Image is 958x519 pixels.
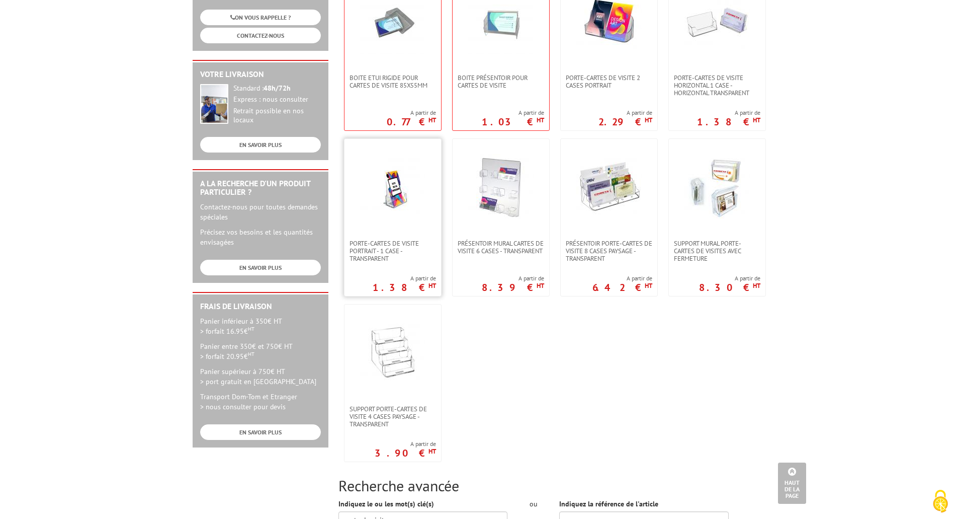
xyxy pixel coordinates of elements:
label: Indiquez le ou les mot(s) clé(s) [338,499,434,509]
img: Support mural Porte-cartes de visites avec fermeture [684,154,750,219]
span: > forfait 20.95€ [200,352,254,361]
sup: HT [753,116,760,124]
a: Porte-Cartes De Visite 2 Cases Portrait [561,74,657,89]
span: > nous consulter pour devis [200,402,286,411]
a: EN SAVOIR PLUS [200,424,321,440]
img: support Porte-cartes de visite 4 cases paysage - transparent [360,320,425,385]
div: ou [522,499,544,509]
span: > forfait 16.95€ [200,327,254,336]
span: Porte-Cartes De Visite 2 Cases Portrait [566,74,652,89]
p: 1.38 € [373,284,436,290]
p: Précisez vos besoins et les quantités envisagées [200,227,321,247]
label: Indiquez la référence de l'article [559,499,658,509]
sup: HT [428,281,436,290]
p: 3.90 € [375,450,436,456]
span: Boite Etui rigide pour Cartes de Visite 85x55mm [350,74,436,89]
span: Porte-cartes de visite portrait - 1 case - transparent [350,240,436,262]
p: 2.29 € [598,119,652,125]
span: > port gratuit en [GEOGRAPHIC_DATA] [200,377,316,386]
div: Standard : [233,84,321,93]
img: Porte-cartes de visite portrait - 1 case - transparent [360,154,425,219]
a: Porte-cartes de visite horizontal 1 case - horizontal Transparent [669,74,765,97]
div: Retrait possible en nos locaux [233,107,321,125]
p: Panier entre 350€ et 750€ HT [200,341,321,361]
span: Présentoir Porte-cartes de visite 8 cases paysage - transparent [566,240,652,262]
p: Transport Dom-Tom et Etranger [200,392,321,412]
span: Porte-cartes de visite horizontal 1 case - horizontal Transparent [674,74,760,97]
span: A partir de [387,109,436,117]
img: widget-livraison.jpg [200,84,228,124]
span: A partir de [375,440,436,448]
sup: HT [428,447,436,456]
div: Express : nous consulter [233,95,321,104]
sup: HT [248,325,254,332]
span: A partir de [697,109,760,117]
strong: 48h/72h [264,84,291,93]
span: A partir de [598,109,652,117]
sup: HT [645,281,652,290]
sup: HT [248,350,254,357]
span: Boite présentoir pour Cartes de Visite [458,74,544,89]
a: Porte-cartes de visite portrait - 1 case - transparent [344,240,441,262]
a: ON VOUS RAPPELLE ? [200,10,321,25]
span: A partir de [373,274,436,282]
span: A partir de [592,274,652,282]
p: Panier inférieur à 350€ HT [200,316,321,336]
sup: HT [537,281,544,290]
a: Support mural Porte-cartes de visites avec fermeture [669,240,765,262]
span: A partir de [482,109,544,117]
a: Haut de la page [778,463,806,504]
h2: Votre livraison [200,70,321,79]
p: Panier supérieur à 750€ HT [200,366,321,387]
p: 1.38 € [697,119,760,125]
span: A partir de [699,274,760,282]
p: 1.03 € [482,119,544,125]
span: A partir de [482,274,544,282]
img: Présentoir mural cartes de visite 6 cases - transparent [468,154,534,219]
h2: Recherche avancée [338,477,766,494]
a: EN SAVOIR PLUS [200,137,321,153]
sup: HT [645,116,652,124]
img: Cookies (fenêtre modale) [928,489,953,514]
h2: Frais de Livraison [200,302,321,311]
p: 6.42 € [592,284,652,290]
a: Présentoir mural cartes de visite 6 cases - transparent [453,240,549,255]
a: EN SAVOIR PLUS [200,260,321,275]
sup: HT [537,116,544,124]
a: Boite Etui rigide pour Cartes de Visite 85x55mm [344,74,441,89]
button: Cookies (fenêtre modale) [923,485,958,519]
span: support Porte-cartes de visite 4 cases paysage - transparent [350,405,436,428]
h2: A la recherche d'un produit particulier ? [200,179,321,197]
img: Présentoir Porte-cartes de visite 8 cases paysage - transparent [576,154,642,219]
p: Contactez-nous pour toutes demandes spéciales [200,202,321,222]
span: Support mural Porte-cartes de visites avec fermeture [674,240,760,262]
sup: HT [753,281,760,290]
a: CONTACTEZ-NOUS [200,28,321,43]
sup: HT [428,116,436,124]
p: 8.30 € [699,284,760,290]
a: Boite présentoir pour Cartes de Visite [453,74,549,89]
a: support Porte-cartes de visite 4 cases paysage - transparent [344,405,441,428]
p: 0.77 € [387,119,436,125]
p: 8.39 € [482,284,544,290]
span: Présentoir mural cartes de visite 6 cases - transparent [458,240,544,255]
a: Présentoir Porte-cartes de visite 8 cases paysage - transparent [561,240,657,262]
